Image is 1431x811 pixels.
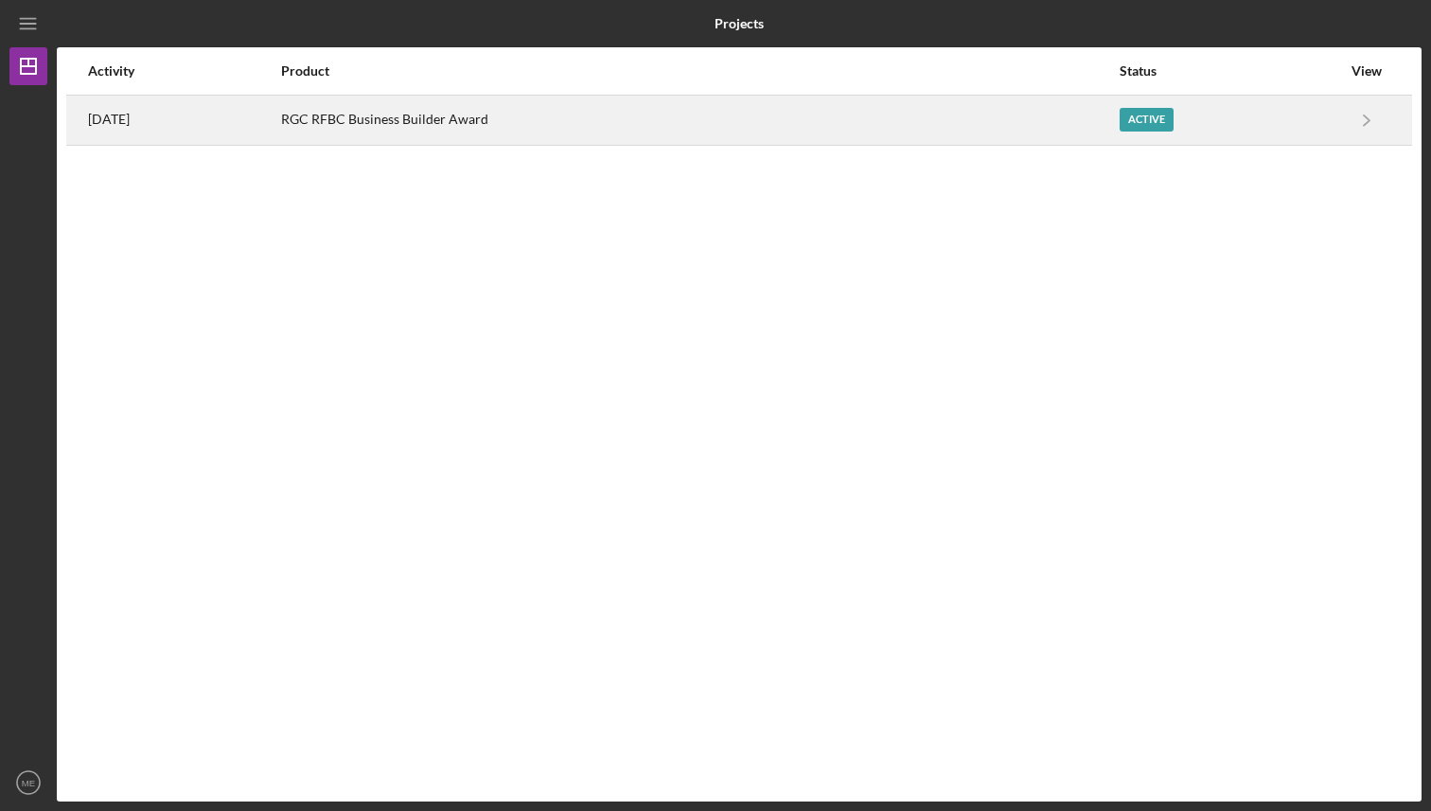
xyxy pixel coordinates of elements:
div: Activity [88,63,279,79]
div: View [1343,63,1390,79]
time: 2025-07-07 23:47 [88,112,130,127]
div: RGC RFBC Business Builder Award [281,97,1117,144]
div: Product [281,63,1117,79]
button: ME [9,764,47,802]
text: ME [22,778,35,788]
div: Active [1120,108,1174,132]
b: Projects [715,16,764,31]
div: Status [1120,63,1341,79]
